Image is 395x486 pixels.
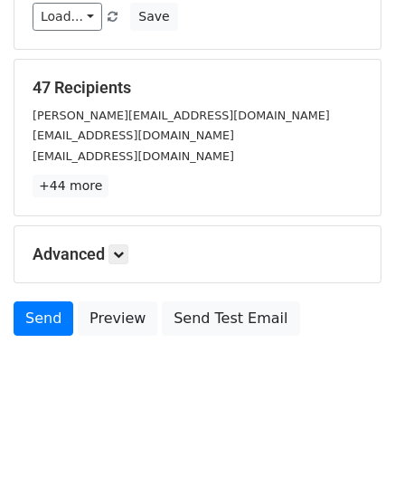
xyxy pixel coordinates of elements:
a: Send Test Email [162,301,299,336]
small: [EMAIL_ADDRESS][DOMAIN_NAME] [33,129,234,142]
a: Send [14,301,73,336]
h5: 47 Recipients [33,78,362,98]
iframe: Chat Widget [305,399,395,486]
a: +44 more [33,175,108,197]
h5: Advanced [33,244,362,264]
small: [EMAIL_ADDRESS][DOMAIN_NAME] [33,149,234,163]
a: Load... [33,3,102,31]
a: Preview [78,301,157,336]
small: [PERSON_NAME][EMAIL_ADDRESS][DOMAIN_NAME] [33,109,330,122]
button: Save [130,3,177,31]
